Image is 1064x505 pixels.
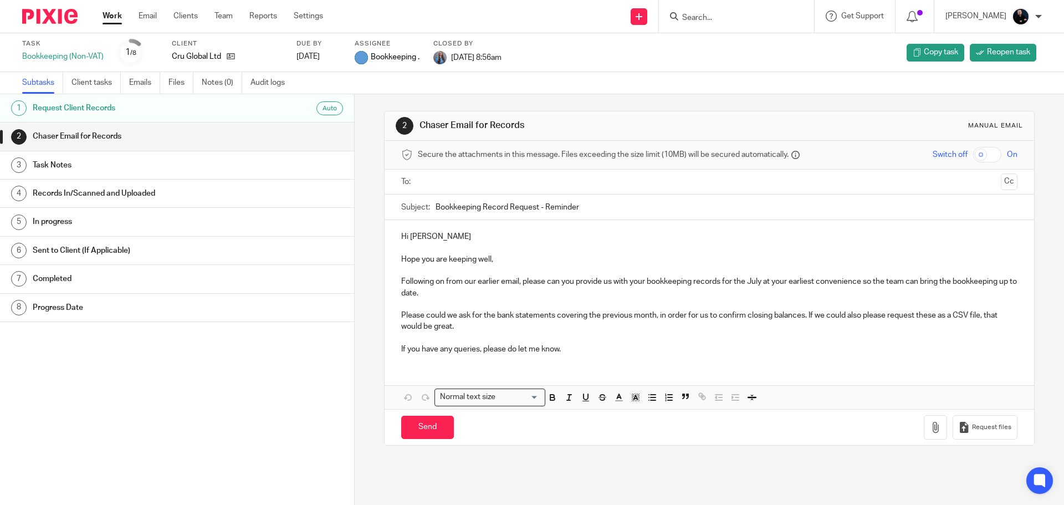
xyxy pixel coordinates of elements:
[33,128,240,145] h1: Chaser Email for Records
[33,299,240,316] h1: Progress Date
[371,52,420,63] span: Bookkeeping .
[125,46,136,59] div: 1
[11,243,27,258] div: 6
[355,39,420,48] label: Assignee
[130,50,136,56] small: /8
[401,344,1017,355] p: If you have any queries, please do let me know.
[33,242,240,259] h1: Sent to Client (If Applicable)
[129,72,160,94] a: Emails
[418,149,789,160] span: Secure the attachments in this message. Files exceeding the size limit (10MB) will be secured aut...
[355,51,368,64] img: Blue.png
[841,12,884,20] span: Get Support
[250,72,293,94] a: Audit logs
[968,121,1023,130] div: Manual email
[681,13,781,23] input: Search
[172,51,221,62] p: Cru Global Ltd
[214,11,233,22] a: Team
[434,389,545,406] div: Search for option
[933,149,968,160] span: Switch off
[173,11,198,22] a: Clients
[433,39,502,48] label: Closed by
[11,215,27,230] div: 5
[1007,149,1017,160] span: On
[1001,174,1017,190] button: Cc
[33,271,240,287] h1: Completed
[249,11,277,22] a: Reports
[396,117,413,135] div: 2
[11,186,27,201] div: 4
[103,11,122,22] a: Work
[401,176,413,187] label: To:
[294,11,323,22] a: Settings
[33,185,240,202] h1: Records In/Scanned and Uploaded
[22,9,78,24] img: Pixie
[1012,8,1030,25] img: Headshots%20accounting4everything_Poppy%20Jakes%20Photography-2203.jpg
[172,39,283,48] label: Client
[33,100,240,116] h1: Request Client Records
[970,44,1036,62] a: Reopen task
[401,310,1017,333] p: Please could we ask for the bank statements covering the previous month, in order for us to confi...
[316,101,343,115] div: Auto
[11,271,27,287] div: 7
[401,416,454,440] input: Send
[11,100,27,116] div: 1
[401,276,1017,299] p: Following on from our earlier email, please can you provide us with your bookkeeping records for ...
[401,202,430,213] label: Subject:
[22,39,104,48] label: Task
[945,11,1006,22] p: [PERSON_NAME]
[401,231,1017,242] p: Hi [PERSON_NAME]
[22,51,104,62] div: Bookkeeping (Non-VAT)
[451,53,502,61] span: [DATE] 8:56am
[401,254,1017,265] p: Hope you are keeping well,
[139,11,157,22] a: Email
[11,157,27,173] div: 3
[22,72,63,94] a: Subtasks
[33,213,240,230] h1: In progress
[202,72,242,94] a: Notes (0)
[433,51,447,64] img: Amanda-scaled.jpg
[71,72,121,94] a: Client tasks
[987,47,1030,58] span: Reopen task
[953,415,1017,440] button: Request files
[420,120,733,131] h1: Chaser Email for Records
[907,44,964,62] a: Copy task
[168,72,193,94] a: Files
[499,391,539,403] input: Search for option
[11,300,27,315] div: 8
[296,51,341,62] div: [DATE]
[296,39,341,48] label: Due by
[972,423,1011,432] span: Request files
[33,157,240,174] h1: Task Notes
[437,391,498,403] span: Normal text size
[11,129,27,145] div: 2
[924,47,958,58] span: Copy task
